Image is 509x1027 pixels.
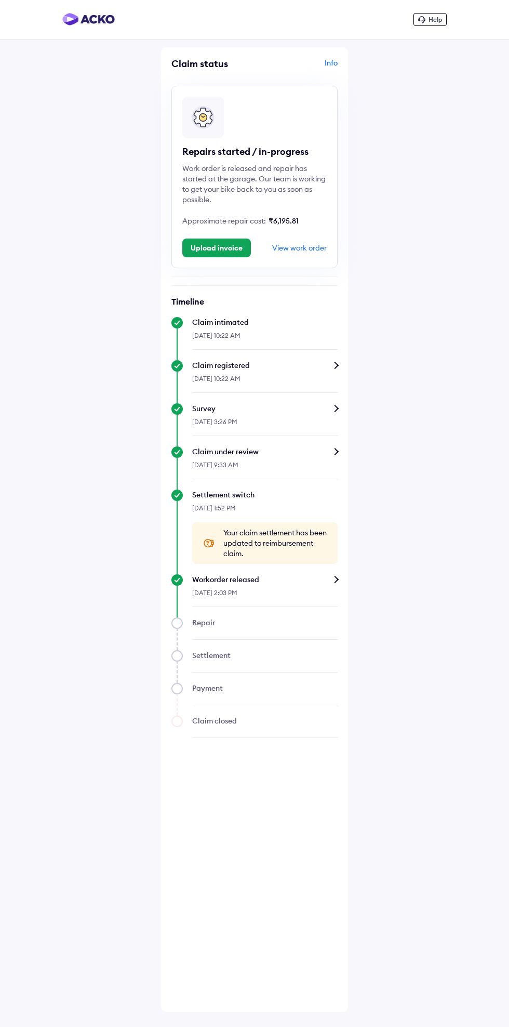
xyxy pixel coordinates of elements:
span: Approximate repair cost: [182,216,266,226]
span: Help [428,16,442,23]
div: Survey [192,403,338,414]
div: Payment [192,683,338,693]
div: Repairs started / in-progress [182,146,327,158]
div: View work order [272,243,327,253]
div: [DATE] 1:52 PM [192,500,338,522]
div: Work order is released and repair has started at the garage. Our team is working to get your bike... [182,163,327,205]
div: Settlement [192,650,338,661]
h6: Timeline [171,296,338,307]
div: [DATE] 10:22 AM [192,327,338,350]
div: [DATE] 9:33 AM [192,457,338,479]
div: Claim intimated [192,317,338,327]
div: Claim registered [192,360,338,371]
div: Claim closed [192,716,338,726]
div: Info [257,58,338,77]
img: horizontal-gradient.png [62,13,115,25]
div: Claim under review [192,446,338,457]
span: Your claim settlement has been updated to reimbursement claim. [223,528,327,559]
div: Repair [192,617,338,628]
button: Upload invoice [182,239,251,257]
div: Claim status [171,58,252,70]
div: Settlement switch [192,490,338,500]
div: [DATE] 2:03 PM [192,585,338,607]
div: Workorder released [192,574,338,585]
div: [DATE] 10:22 AM [192,371,338,393]
div: [DATE] 3:26 PM [192,414,338,436]
span: ₹6,195.81 [269,216,299,226]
